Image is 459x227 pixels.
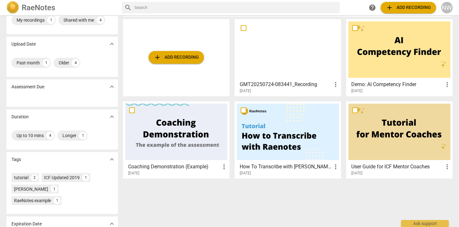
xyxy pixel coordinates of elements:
[351,163,443,171] h3: User Guide for ICF Mentor Coaches
[107,112,117,121] button: Show more
[6,1,117,14] a: LogoRaeNotes
[51,186,58,193] div: 1
[149,51,204,64] button: Upload
[220,163,228,171] span: more_vert
[351,88,362,94] span: [DATE]
[240,81,332,88] h3: GMT20250724-083441_Recording
[62,132,76,139] div: Longer
[79,132,87,139] div: 1
[59,60,69,66] div: Older
[14,186,48,192] div: [PERSON_NAME]
[107,39,117,49] button: Show more
[332,81,339,88] span: more_vert
[108,40,116,48] span: expand_more
[124,4,132,11] span: search
[107,82,117,92] button: Show more
[6,1,19,14] img: Logo
[11,156,21,163] p: Tags
[443,163,451,171] span: more_vert
[386,4,431,11] span: Add recording
[108,113,116,121] span: expand_more
[17,132,44,139] div: Up to 10 mins
[348,21,450,93] a: Demo: AI Competency Finder[DATE]
[128,163,220,171] h3: Coaching Demonstration (Example)
[17,17,45,23] div: My recordings
[351,171,362,176] span: [DATE]
[11,41,36,48] p: Upload Date
[401,220,449,227] div: Ask support
[125,104,227,176] a: Coaching Demonstration (Example)[DATE]
[108,156,116,163] span: expand_more
[128,171,139,176] span: [DATE]
[368,4,376,11] span: help
[443,81,451,88] span: more_vert
[348,104,450,176] a: User Guide for ICF Mentor Coaches[DATE]
[351,81,443,88] h3: Demo: AI Competency Finder
[237,104,339,176] a: How To Transcribe with [PERSON_NAME][DATE]
[63,17,94,23] div: Shared with me
[386,4,393,11] span: add
[14,197,51,204] div: RaeNotes example
[135,3,337,13] input: Search
[82,174,89,181] div: 1
[44,174,80,181] div: ICF Updated 2019
[22,3,55,12] h2: RaeNotes
[97,16,104,24] div: 4
[14,174,28,181] div: tutorial
[107,155,117,164] button: Show more
[441,2,453,13] button: NW
[240,171,251,176] span: [DATE]
[237,21,339,93] a: GMT20250724-083441_Recording[DATE]
[11,84,44,90] p: Assessment Due
[47,16,55,24] div: 1
[240,163,332,171] h3: How To Transcribe with RaeNotes
[31,174,38,181] div: 2
[11,113,29,120] p: Duration
[154,54,199,61] span: Add recording
[42,59,50,67] div: 1
[108,83,116,91] span: expand_more
[332,163,339,171] span: more_vert
[72,59,79,67] div: 4
[240,88,251,94] span: [DATE]
[54,197,61,204] div: 1
[46,132,54,139] div: 4
[154,54,161,61] span: add
[17,60,40,66] div: Past month
[381,2,436,13] button: Upload
[367,2,378,13] a: Help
